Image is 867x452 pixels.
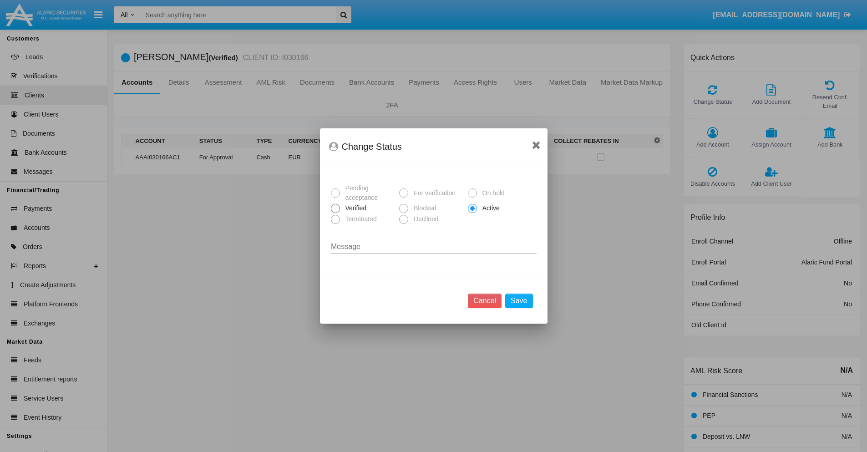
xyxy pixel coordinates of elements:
span: Pending acceptance [340,183,396,203]
span: Terminated [340,214,379,224]
button: Save [505,294,532,308]
span: On hold [477,188,507,198]
button: Cancel [468,294,502,308]
span: For verification [408,188,458,198]
span: Active [477,203,502,213]
span: Blocked [408,203,439,213]
span: Declined [408,214,441,224]
span: Verified [340,203,369,213]
div: Change Status [329,139,538,154]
